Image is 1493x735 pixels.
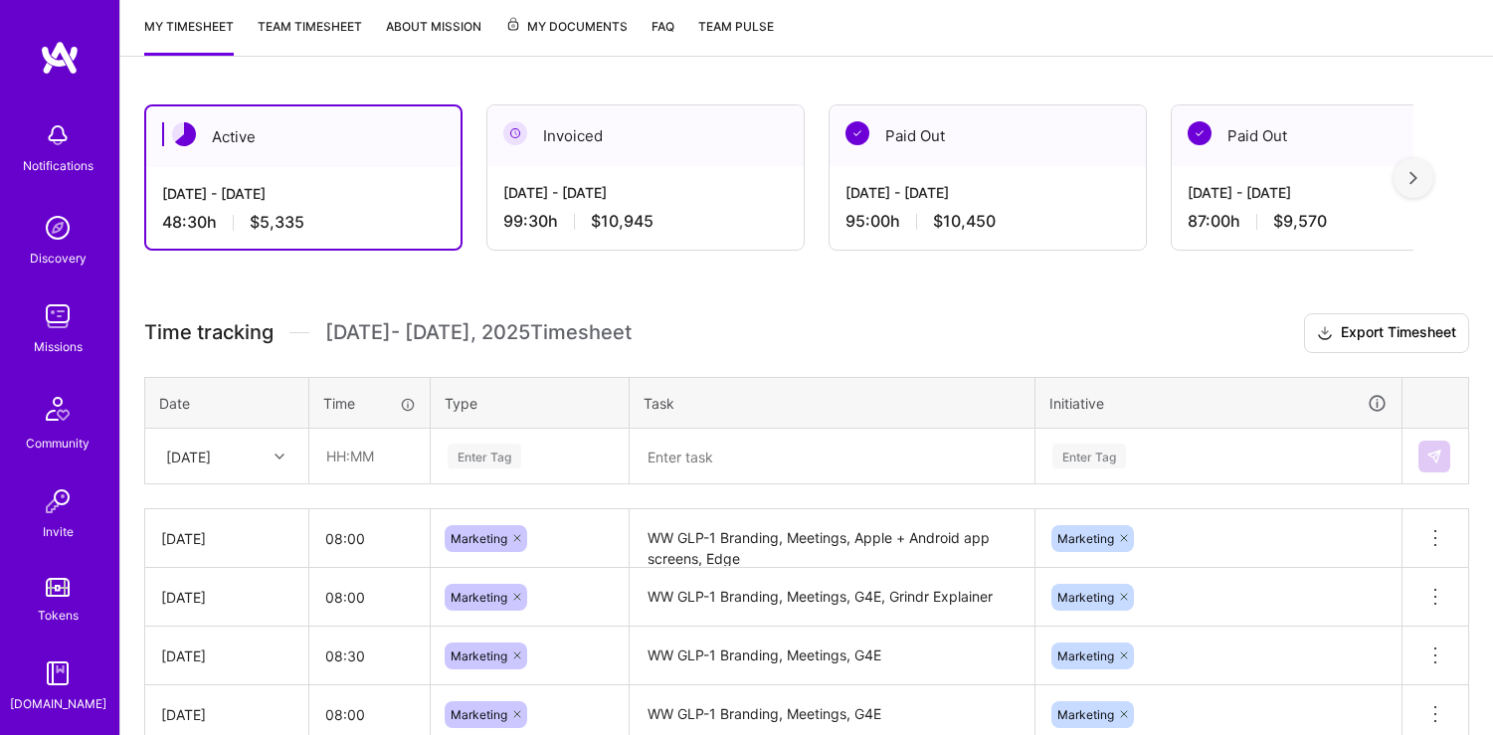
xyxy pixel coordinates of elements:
span: $5,335 [250,212,304,233]
div: [DATE] [161,587,292,608]
div: Invite [43,521,74,542]
div: [DATE] [161,528,292,549]
a: My Documents [505,16,628,56]
div: Notifications [23,155,93,176]
span: Marketing [1057,531,1114,546]
div: [DATE] - [DATE] [1188,182,1472,203]
input: HH:MM [309,571,430,624]
span: $10,945 [591,211,653,232]
input: HH:MM [310,430,429,482]
th: Task [630,377,1035,429]
img: logo [40,40,80,76]
div: Time [323,393,416,414]
div: [DATE] - [DATE] [845,182,1130,203]
div: Enter Tag [1052,441,1126,471]
div: Community [26,433,90,454]
img: Invite [38,481,78,521]
div: Active [146,106,461,167]
textarea: WW GLP-1 Branding, Meetings, G4E [632,629,1032,683]
div: 48:30 h [162,212,445,233]
img: guide book [38,653,78,693]
img: Submit [1426,449,1442,464]
div: Missions [34,336,83,357]
span: Marketing [451,590,507,605]
img: Invoiced [503,121,527,145]
img: Community [34,385,82,433]
span: $9,570 [1273,211,1327,232]
div: [DATE] [161,645,292,666]
span: Marketing [451,531,507,546]
span: Marketing [1057,707,1114,722]
a: My timesheet [144,16,234,56]
button: Export Timesheet [1304,313,1469,353]
span: $10,450 [933,211,996,232]
img: bell [38,115,78,155]
textarea: WW GLP-1 Branding, Meetings, G4E, Grindr Explainer [632,570,1032,625]
div: Invoiced [487,105,804,166]
img: Paid Out [845,121,869,145]
span: [DATE] - [DATE] , 2025 Timesheet [325,320,632,345]
div: 99:30 h [503,211,788,232]
div: 95:00 h [845,211,1130,232]
img: Paid Out [1188,121,1212,145]
a: Team timesheet [258,16,362,56]
img: Active [172,122,196,146]
div: Paid Out [830,105,1146,166]
img: teamwork [38,296,78,336]
span: Marketing [1057,648,1114,663]
div: [DATE] [161,704,292,725]
th: Date [145,377,309,429]
img: right [1409,171,1417,185]
span: Marketing [451,648,507,663]
a: FAQ [652,16,674,56]
span: My Documents [505,16,628,38]
div: Tokens [38,605,79,626]
div: Paid Out [1172,105,1488,166]
input: HH:MM [309,512,430,565]
span: Time tracking [144,320,274,345]
div: [DATE] [166,446,211,466]
div: 87:00 h [1188,211,1472,232]
a: Team Pulse [698,16,774,56]
i: icon Chevron [275,452,284,461]
span: Team Pulse [698,19,774,34]
a: About Mission [386,16,481,56]
div: [DOMAIN_NAME] [10,693,106,714]
th: Type [431,377,630,429]
textarea: WW GLP-1 Branding, Meetings, Apple + Android app screens, Edge [632,511,1032,566]
div: Enter Tag [448,441,521,471]
img: discovery [38,208,78,248]
div: [DATE] - [DATE] [503,182,788,203]
span: Marketing [1057,590,1114,605]
div: [DATE] - [DATE] [162,183,445,204]
i: icon Download [1317,323,1333,344]
img: tokens [46,578,70,597]
input: HH:MM [309,630,430,682]
span: Marketing [451,707,507,722]
div: Initiative [1049,392,1388,415]
div: Discovery [30,248,87,269]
